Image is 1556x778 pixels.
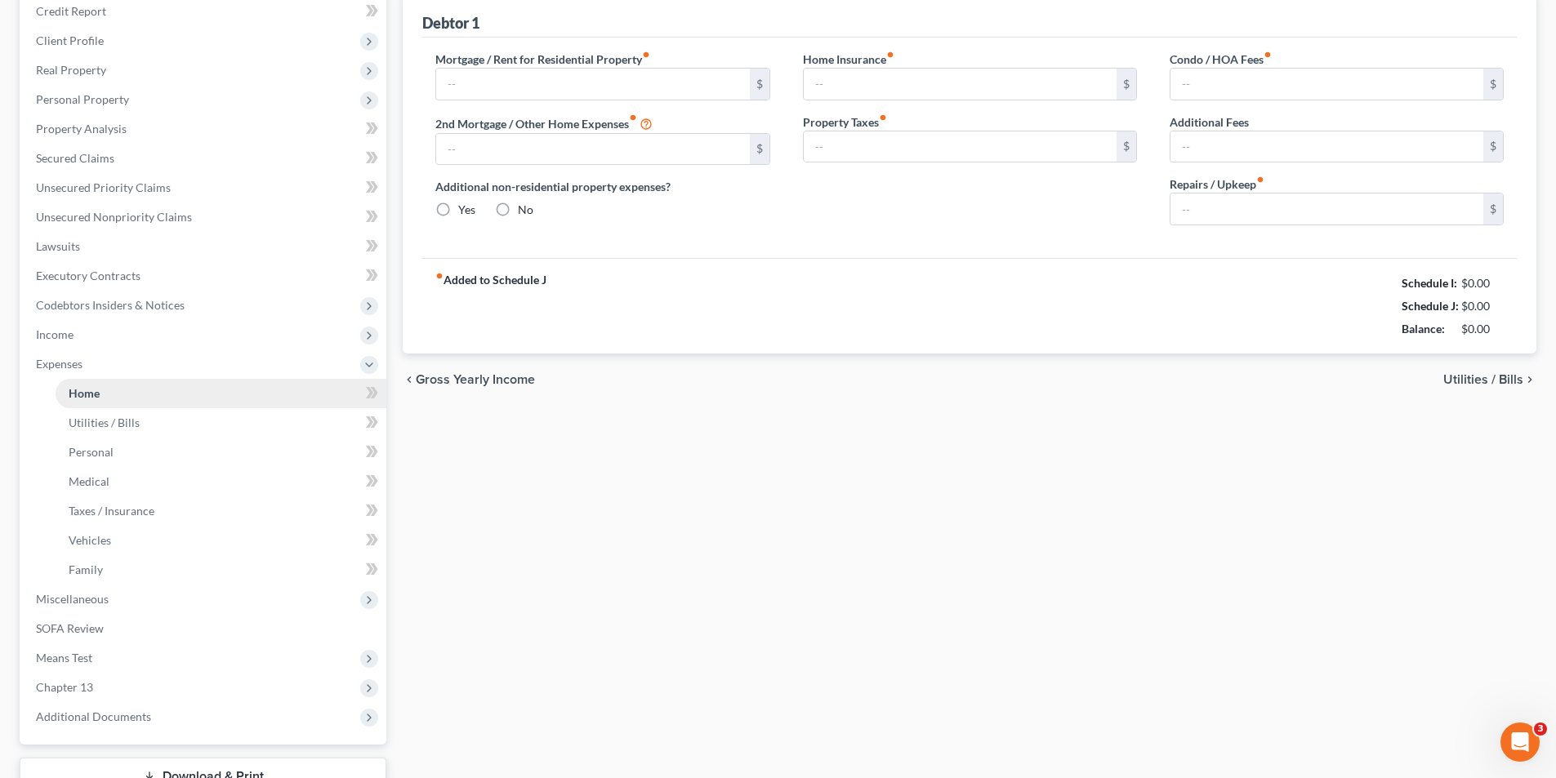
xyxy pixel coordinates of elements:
span: Medical [69,474,109,488]
input: -- [436,69,749,100]
span: Personal [69,445,114,459]
input: -- [1170,193,1483,225]
input: -- [1170,69,1483,100]
i: fiber_manual_record [879,113,887,122]
span: Additional Documents [36,709,151,723]
button: chevron_left Gross Yearly Income [403,373,535,386]
div: $ [1483,131,1503,162]
span: Family [69,562,103,576]
a: Taxes / Insurance [56,496,386,526]
div: $0.00 [1461,298,1505,314]
a: Utilities / Bills [56,408,386,438]
div: $ [1483,69,1503,100]
a: Unsecured Priority Claims [23,173,386,202]
label: Property Taxes [803,113,887,131]
strong: Schedule J: [1402,299,1459,313]
span: Secured Claims [36,151,114,165]
span: Lawsuits [36,239,80,253]
span: Client Profile [36,33,104,47]
a: Family [56,555,386,585]
span: Chapter 13 [36,680,93,694]
div: $0.00 [1461,321,1505,337]
label: Mortgage / Rent for Residential Property [435,51,650,68]
i: chevron_left [403,373,416,386]
iframe: Intercom live chat [1500,722,1540,762]
label: No [518,202,533,218]
i: fiber_manual_record [886,51,894,59]
span: Vehicles [69,533,111,547]
i: fiber_manual_record [1264,51,1272,59]
a: SOFA Review [23,614,386,643]
i: fiber_manual_record [435,272,444,280]
div: $ [1117,131,1136,162]
div: $ [750,69,769,100]
strong: Balance: [1402,322,1445,336]
span: SOFA Review [36,621,104,635]
a: Unsecured Nonpriority Claims [23,202,386,232]
div: Debtor 1 [422,13,479,33]
span: Home [69,386,100,400]
a: Lawsuits [23,232,386,261]
div: $ [1483,193,1503,225]
span: Unsecured Nonpriority Claims [36,210,192,224]
button: Utilities / Bills chevron_right [1443,373,1536,386]
a: Home [56,379,386,408]
span: Miscellaneous [36,592,109,606]
span: Taxes / Insurance [69,504,154,518]
a: Secured Claims [23,144,386,173]
span: Income [36,327,74,341]
strong: Added to Schedule J [435,272,546,340]
strong: Schedule I: [1402,276,1457,290]
span: Personal Property [36,92,129,106]
i: fiber_manual_record [629,113,637,122]
div: $ [750,134,769,165]
div: $0.00 [1461,275,1505,291]
span: Utilities / Bills [1443,373,1523,386]
i: fiber_manual_record [1256,176,1264,184]
i: chevron_right [1523,373,1536,386]
a: Property Analysis [23,114,386,144]
span: Real Property [36,63,106,77]
input: -- [436,134,749,165]
label: Yes [458,202,475,218]
span: Gross Yearly Income [416,373,535,386]
span: Expenses [36,357,82,371]
label: Additional Fees [1170,113,1249,131]
label: Repairs / Upkeep [1170,176,1264,193]
span: Means Test [36,651,92,665]
span: 3 [1534,722,1547,736]
label: Additional non-residential property expenses? [435,178,769,195]
i: fiber_manual_record [642,51,650,59]
div: $ [1117,69,1136,100]
input: -- [804,131,1117,162]
span: Property Analysis [36,122,127,136]
a: Vehicles [56,526,386,555]
a: Medical [56,467,386,496]
label: 2nd Mortgage / Other Home Expenses [435,113,653,133]
input: -- [1170,131,1483,162]
span: Unsecured Priority Claims [36,180,171,194]
label: Home Insurance [803,51,894,68]
label: Condo / HOA Fees [1170,51,1272,68]
span: Utilities / Bills [69,416,140,429]
span: Credit Report [36,4,106,18]
span: Executory Contracts [36,269,140,282]
input: -- [804,69,1117,100]
a: Executory Contracts [23,261,386,291]
span: Codebtors Insiders & Notices [36,298,185,312]
a: Personal [56,438,386,467]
